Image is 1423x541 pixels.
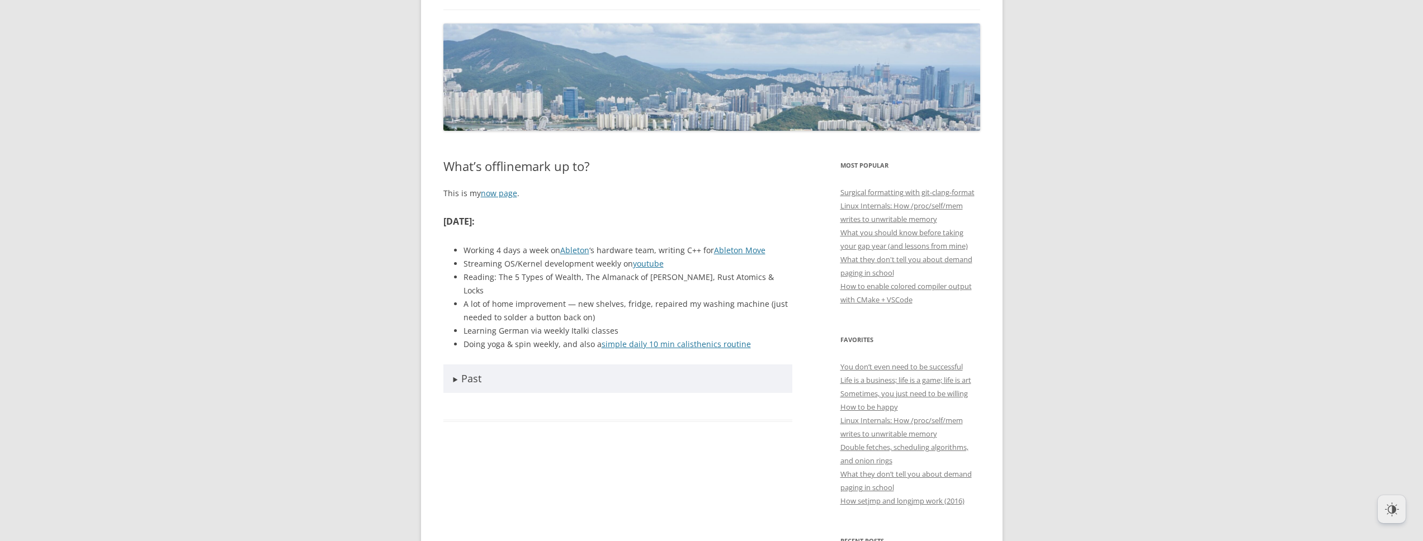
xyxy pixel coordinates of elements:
[840,333,980,347] h3: Favorites
[840,469,972,492] a: What they don’t tell you about demand paging in school
[481,188,517,198] a: now page
[443,159,793,173] h1: What’s offlinemark up to?
[633,258,664,269] a: youtube
[464,257,793,270] li: Streaming OS/Kernel development weekly on
[840,281,972,305] a: How to enable colored compiler output with CMake + VSCode
[443,213,793,230] h3: :
[443,187,793,200] p: This is my .
[461,372,481,385] span: Past
[840,388,968,398] a: Sometimes, you just need to be willing
[840,227,968,251] a: What you should know before taking your gap year (and lessons from mine)
[840,159,980,172] h3: Most Popular
[840,375,971,385] a: Life is a business; life is a game; life is art
[560,245,589,255] a: Ableton
[840,442,968,466] a: Double fetches, scheduling algorithms, and onion rings
[840,187,975,197] a: Surgical formatting with git-clang-format
[464,297,793,324] li: A lot of home improvement — new shelves, fridge, repaired my washing machine (just needed to sold...
[464,270,793,297] li: Reading: The 5 Types of Wealth, The Almanack of [PERSON_NAME], Rust Atomics & Locks
[840,415,963,439] a: Linux Internals: How /proc/self/mem writes to unwritable memory
[464,244,793,257] li: Working 4 days a week on ‘s hardware team, writing C++ for
[840,496,965,506] a: How setjmp and longjmp work (2016)
[840,201,963,224] a: Linux Internals: How /proc/self/mem writes to unwritable memory
[443,23,980,131] img: offlinemark
[464,324,793,338] li: Learning German via weekly Italki classes
[714,245,765,255] a: Ableton Move
[464,338,793,351] li: Doing yoga & spin weekly, and also a
[443,215,472,227] strong: [DATE]
[840,362,963,372] a: You don’t even need to be successful
[840,402,898,412] a: How to be happy
[602,339,751,349] a: simple daily 10 min calisthenics routine
[443,364,793,393] summary: Past
[840,254,972,278] a: What they don't tell you about demand paging in school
